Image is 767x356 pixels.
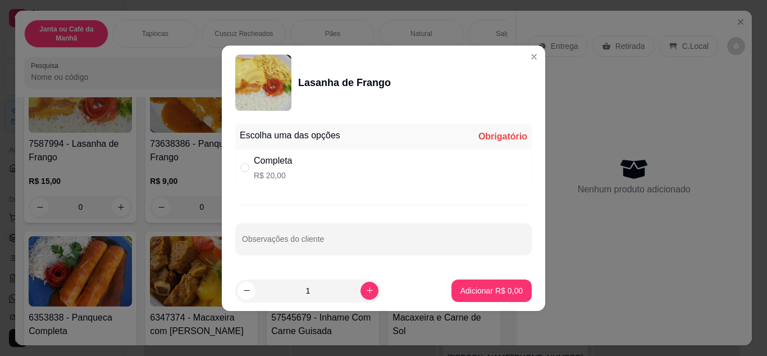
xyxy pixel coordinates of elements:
p: Adicionar R$ 0,00 [460,285,523,296]
button: increase-product-quantity [360,282,378,300]
button: Adicionar R$ 0,00 [451,280,532,302]
div: Lasanha de Frango [298,75,391,91]
div: Escolha uma das opções [240,129,340,142]
button: decrease-product-quantity [238,282,255,300]
button: Close [525,48,543,66]
div: Completa [254,154,292,168]
img: product-image [235,55,291,111]
p: R$ 20,00 [254,170,292,181]
div: Obrigatório [478,130,527,143]
input: Observações do cliente [242,238,525,249]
